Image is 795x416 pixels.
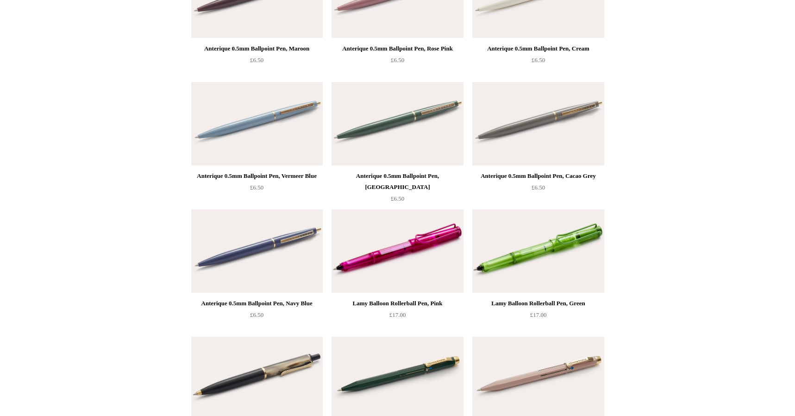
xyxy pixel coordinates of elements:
a: Lamy Balloon Rollerball Pen, Pink Lamy Balloon Rollerball Pen, Pink [332,209,463,293]
span: £6.50 [532,184,545,191]
img: Anterique 0.5mm Ballpoint Pen, Navy Blue [191,209,323,293]
div: Anterique 0.5mm Ballpoint Pen, Navy Blue [194,298,320,309]
div: Lamy Balloon Rollerball Pen, Green [475,298,601,309]
a: Anterique 0.5mm Ballpoint Pen, Vermeer Blue Anterique 0.5mm Ballpoint Pen, Vermeer Blue [191,82,323,165]
span: £6.50 [532,57,545,63]
span: £6.50 [250,311,263,318]
a: Anterique 0.5mm Ballpoint Pen, Cream £6.50 [472,43,604,81]
div: Anterique 0.5mm Ballpoint Pen, [GEOGRAPHIC_DATA] [334,170,461,193]
span: £17.00 [389,311,406,318]
div: Lamy Balloon Rollerball Pen, Pink [334,298,461,309]
a: Anterique 0.5mm Ballpoint Pen, Cacao Grey £6.50 [472,170,604,208]
span: £17.00 [530,311,547,318]
img: Anterique 0.5mm Ballpoint Pen, Cacao Grey [472,82,604,165]
a: Lamy Balloon Rollerball Pen, Pink £17.00 [332,298,463,336]
div: Anterique 0.5mm Ballpoint Pen, Cacao Grey [475,170,601,182]
img: Lamy Balloon Rollerball Pen, Pink [332,209,463,293]
a: Anterique 0.5mm Ballpoint Pen, Cacao Grey Anterique 0.5mm Ballpoint Pen, Cacao Grey [472,82,604,165]
img: Anterique 0.5mm Ballpoint Pen, Vermeer Blue [191,82,323,165]
div: Anterique 0.5mm Ballpoint Pen, Cream [475,43,601,54]
a: Anterique 0.5mm Ballpoint Pen, Navy Blue Anterique 0.5mm Ballpoint Pen, Navy Blue [191,209,323,293]
div: Anterique 0.5mm Ballpoint Pen, Vermeer Blue [194,170,320,182]
span: £6.50 [391,195,404,202]
span: £6.50 [391,57,404,63]
img: Anterique 0.5mm Ballpoint Pen, Forest Green [332,82,463,165]
span: £6.50 [250,184,263,191]
a: Anterique 0.5mm Ballpoint Pen, Forest Green Anterique 0.5mm Ballpoint Pen, Forest Green [332,82,463,165]
a: Anterique 0.5mm Ballpoint Pen, Vermeer Blue £6.50 [191,170,323,208]
a: Lamy Balloon Rollerball Pen, Green £17.00 [472,298,604,336]
a: Anterique 0.5mm Ballpoint Pen, [GEOGRAPHIC_DATA] £6.50 [332,170,463,208]
div: Anterique 0.5mm Ballpoint Pen, Rose Pink [334,43,461,54]
a: Anterique 0.5mm Ballpoint Pen, Navy Blue £6.50 [191,298,323,336]
span: £6.50 [250,57,263,63]
a: Lamy Balloon Rollerball Pen, Green Lamy Balloon Rollerball Pen, Green [472,209,604,293]
a: Anterique 0.5mm Ballpoint Pen, Rose Pink £6.50 [332,43,463,81]
div: Anterique 0.5mm Ballpoint Pen, Maroon [194,43,320,54]
img: Lamy Balloon Rollerball Pen, Green [472,209,604,293]
a: Anterique 0.5mm Ballpoint Pen, Maroon £6.50 [191,43,323,81]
